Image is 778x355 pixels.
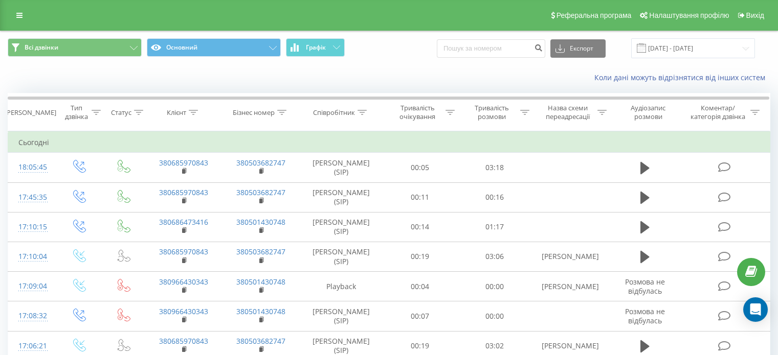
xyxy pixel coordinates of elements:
[236,217,285,227] a: 380501430748
[625,306,665,325] span: Розмова не відбулась
[383,301,457,331] td: 00:07
[18,157,46,177] div: 18:05:45
[300,212,383,242] td: [PERSON_NAME] (SIP)
[18,247,46,267] div: 17:10:04
[594,73,770,82] a: Коли дані можуть відрізнятися вiд інших систем
[300,301,383,331] td: [PERSON_NAME] (SIP)
[313,108,355,117] div: Співробітник
[286,38,345,57] button: Графік
[159,158,208,168] a: 380685970843
[18,306,46,326] div: 17:08:32
[649,11,729,19] span: Налаштування профілю
[743,297,768,322] div: Open Intercom Messenger
[392,104,443,121] div: Тривалість очікування
[8,132,770,153] td: Сьогодні
[159,306,208,316] a: 380966430343
[5,108,56,117] div: [PERSON_NAME]
[618,104,678,121] div: Аудіозапис розмови
[541,104,595,121] div: Назва схеми переадресації
[233,108,275,117] div: Бізнес номер
[383,153,457,182] td: 00:05
[236,336,285,346] a: 380503682747
[466,104,518,121] div: Тривалість розмови
[159,336,208,346] a: 380685970843
[383,182,457,212] td: 00:11
[147,38,281,57] button: Основний
[25,43,58,52] span: Всі дзвінки
[236,277,285,287] a: 380501430748
[457,182,531,212] td: 00:16
[746,11,764,19] span: Вихід
[236,187,285,197] a: 380503682747
[383,242,457,271] td: 00:19
[625,277,665,296] span: Розмова не відбулась
[550,39,606,58] button: Експорт
[457,301,531,331] td: 00:00
[557,11,632,19] span: Реферальна програма
[236,158,285,168] a: 380503682747
[457,242,531,271] td: 03:06
[159,187,208,197] a: 380685970843
[64,104,88,121] div: Тип дзвінка
[18,276,46,296] div: 17:09:04
[18,217,46,237] div: 17:10:15
[306,44,326,51] span: Графік
[531,242,609,271] td: [PERSON_NAME]
[236,306,285,316] a: 380501430748
[8,38,142,57] button: Всі дзвінки
[300,242,383,271] td: [PERSON_NAME] (SIP)
[531,272,609,301] td: [PERSON_NAME]
[300,153,383,182] td: [PERSON_NAME] (SIP)
[167,108,186,117] div: Клієнт
[111,108,131,117] div: Статус
[437,39,545,58] input: Пошук за номером
[457,212,531,242] td: 01:17
[159,277,208,287] a: 380966430343
[688,104,748,121] div: Коментар/категорія дзвінка
[383,272,457,301] td: 00:04
[300,272,383,301] td: Playback
[159,247,208,256] a: 380685970843
[236,247,285,256] a: 380503682747
[457,153,531,182] td: 03:18
[159,217,208,227] a: 380686473416
[18,187,46,207] div: 17:45:35
[457,272,531,301] td: 00:00
[300,182,383,212] td: [PERSON_NAME] (SIP)
[383,212,457,242] td: 00:14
